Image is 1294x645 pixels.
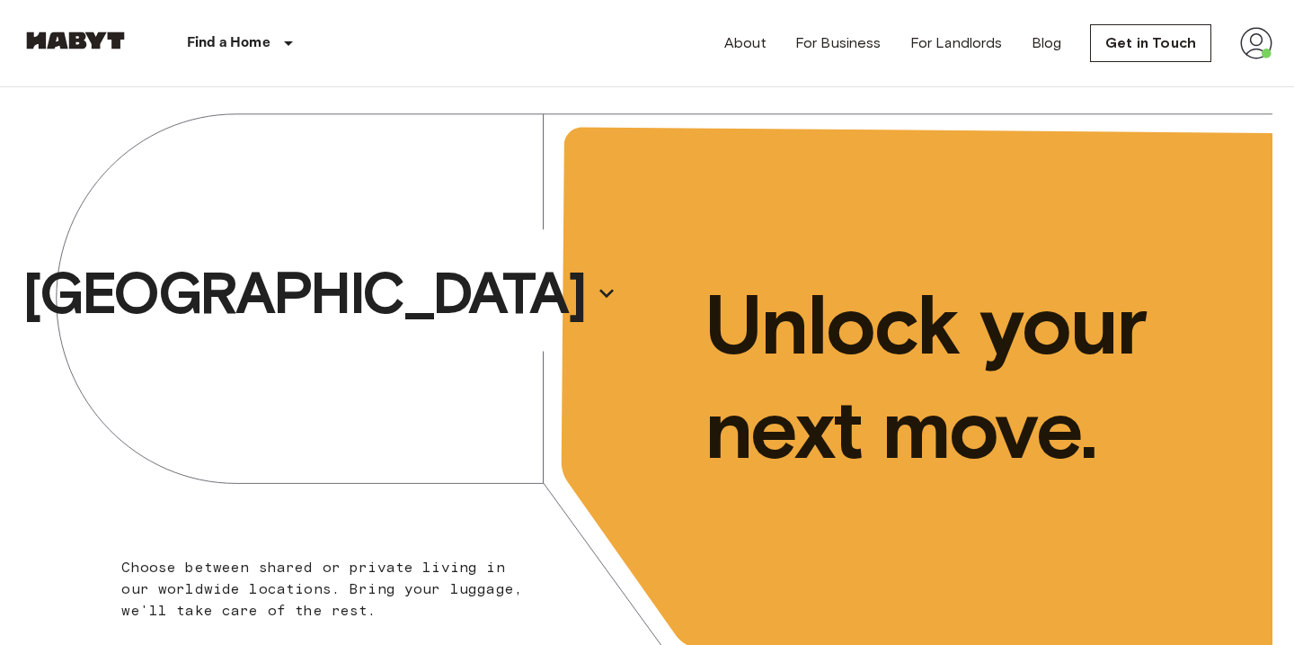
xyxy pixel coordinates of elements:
button: [GEOGRAPHIC_DATA] [15,252,625,335]
img: Habyt [22,31,129,49]
p: Find a Home [187,32,270,54]
img: avatar [1240,27,1272,59]
a: Blog [1032,32,1062,54]
p: Unlock your next move. [705,273,1244,481]
a: For Business [795,32,882,54]
a: About [724,32,767,54]
a: For Landlords [910,32,1003,54]
p: Choose between shared or private living in our worldwide locations. Bring your luggage, we'll tak... [121,557,534,622]
a: Get in Touch [1090,24,1211,62]
p: [GEOGRAPHIC_DATA] [22,257,585,329]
